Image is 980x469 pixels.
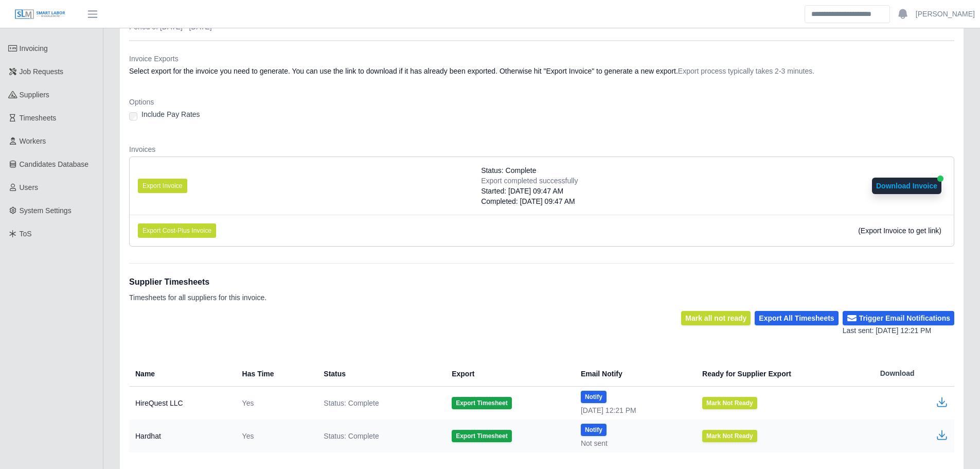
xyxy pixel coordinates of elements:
[20,137,46,145] span: Workers
[581,391,607,403] button: Notify
[129,361,234,387] th: Name
[481,165,536,176] span: Status: Complete
[20,67,64,76] span: Job Requests
[20,160,89,168] span: Candidates Database
[843,325,954,336] div: Last sent: [DATE] 12:21 PM
[234,420,316,453] td: Yes
[872,178,941,194] button: Download Invoice
[872,182,941,190] a: Download Invoice
[481,176,578,186] div: Export completed successfully
[858,227,941,235] span: (Export Invoice to get link)
[234,387,316,420] td: Yes
[129,420,234,453] td: Hardhat
[234,361,316,387] th: Has Time
[20,44,48,53] span: Invoicing
[843,311,954,325] button: Trigger Email Notifications
[678,67,814,75] span: Export process typically takes 2-3 minutes.
[129,54,954,64] dt: Invoice Exports
[581,424,607,436] button: Notify
[20,91,49,99] span: Suppliers
[452,430,511,442] button: Export Timesheet
[443,361,573,387] th: Export
[138,223,216,238] button: Export Cost-Plus Invoice
[694,361,872,387] th: Ready for Supplier Export
[129,97,954,107] dt: Options
[481,196,578,206] div: Completed: [DATE] 09:47 AM
[20,114,57,122] span: Timesheets
[805,5,890,23] input: Search
[129,66,954,76] dd: Select export for the invoice you need to generate. You can use the link to download if it has al...
[20,230,32,238] span: ToS
[14,9,66,20] img: SLM Logo
[916,9,975,20] a: [PERSON_NAME]
[324,398,379,408] span: Status: Complete
[324,431,379,441] span: Status: Complete
[573,361,694,387] th: Email Notify
[129,387,234,420] td: HireQuest LLC
[581,438,686,448] div: Not sent
[581,405,686,415] div: [DATE] 12:21 PM
[138,179,187,193] button: Export Invoice
[702,430,757,442] button: Mark Not Ready
[702,397,757,409] button: Mark Not Ready
[755,311,838,325] button: Export All Timesheets
[20,183,39,192] span: Users
[20,206,72,215] span: System Settings
[681,311,751,325] button: Mark all not ready
[872,361,954,387] th: Download
[452,397,511,409] button: Export Timesheet
[129,276,266,288] h1: Supplier Timesheets
[481,186,578,196] div: Started: [DATE] 09:47 AM
[315,361,443,387] th: Status
[141,109,200,119] label: Include Pay Rates
[129,292,266,303] p: Timesheets for all suppliers for this invoice.
[129,144,954,154] dt: Invoices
